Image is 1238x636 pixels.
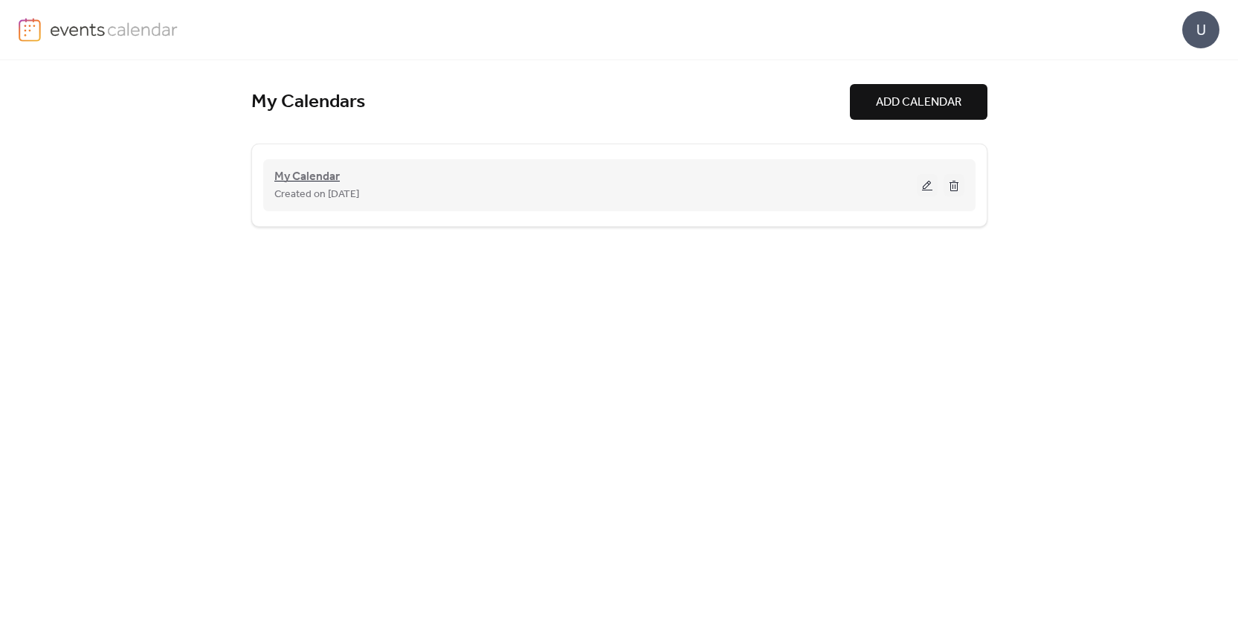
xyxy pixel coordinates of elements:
img: logo [19,18,41,42]
span: Created on [DATE] [274,186,359,204]
img: logo-type [50,18,178,40]
span: My Calendar [274,168,340,186]
div: My Calendars [251,90,850,115]
span: ADD CALENDAR [876,94,961,112]
div: U [1182,11,1219,48]
button: ADD CALENDAR [850,84,987,120]
a: My Calendar [274,173,340,182]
